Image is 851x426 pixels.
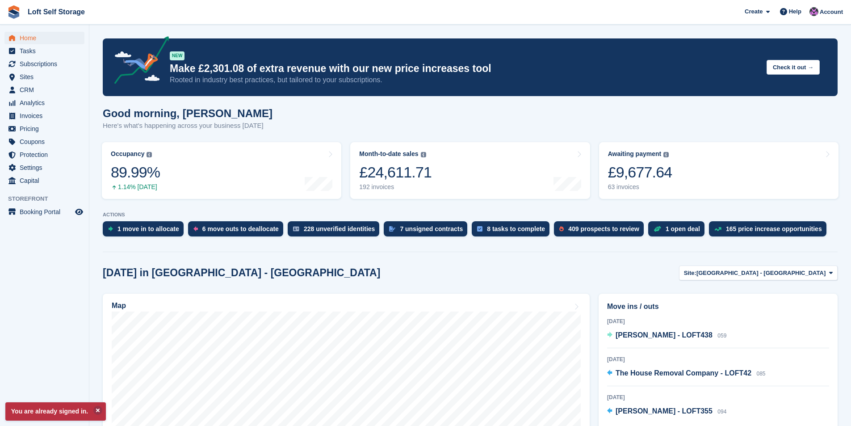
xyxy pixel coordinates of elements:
span: 094 [717,409,726,415]
a: Occupancy 89.99% 1.14% [DATE] [102,142,341,199]
div: 228 unverified identities [304,225,375,232]
div: 8 tasks to complete [487,225,545,232]
span: Pricing [20,122,73,135]
span: Home [20,32,73,44]
a: menu [4,84,84,96]
div: NEW [170,51,184,60]
span: Capital [20,174,73,187]
span: [GEOGRAPHIC_DATA] - [GEOGRAPHIC_DATA] [696,269,826,278]
a: menu [4,161,84,174]
div: £24,611.71 [359,163,432,181]
img: price_increase_opportunities-93ffe204e8149a01c8c9dc8f82e8f89637d9d84a8eef4429ea346261dce0b2c0.svg [714,227,721,231]
p: Make £2,301.08 of extra revenue with our new price increases tool [170,62,759,75]
a: 7 unsigned contracts [384,221,472,241]
a: 1 move in to allocate [103,221,188,241]
button: Check it out → [767,60,820,75]
a: Preview store [74,207,84,217]
img: icon-info-grey-7440780725fd019a000dd9b08b2336e03edf1995a4989e88bcd33f0948082b44.svg [421,152,426,157]
div: 89.99% [111,163,160,181]
a: 1 open deal [648,221,709,241]
div: [DATE] [607,393,829,401]
span: Create [745,7,763,16]
span: Settings [20,161,73,174]
div: Awaiting payment [608,150,662,158]
span: [PERSON_NAME] - LOFT438 [616,331,713,339]
span: Invoices [20,110,73,122]
div: 192 invoices [359,183,432,191]
a: menu [4,122,84,135]
button: Site: [GEOGRAPHIC_DATA] - [GEOGRAPHIC_DATA] [679,266,838,280]
span: Storefront [8,194,89,203]
img: Amy Wright [809,7,818,16]
a: menu [4,148,84,161]
span: Help [789,7,801,16]
img: verify_identity-adf6edd0f0f0b5bbfe63781bf79b02c33cf7c696d77639b501bdc392416b5a36.svg [293,226,299,232]
div: 409 prospects to review [568,225,639,232]
span: Site: [684,269,696,278]
a: 228 unverified identities [288,221,384,241]
a: menu [4,206,84,218]
div: 63 invoices [608,183,672,191]
img: prospect-51fa495bee0391a8d652442698ab0144808aea92771e9ea1ae160a38d050c398.svg [559,226,564,232]
a: menu [4,32,84,44]
p: You are already signed in. [5,402,106,421]
p: Rooted in industry best practices, but tailored to your subscriptions. [170,75,759,85]
span: [PERSON_NAME] - LOFT355 [616,407,713,415]
a: [PERSON_NAME] - LOFT355 094 [607,406,726,418]
a: The House Removal Company - LOFT42 085 [607,368,766,380]
a: [PERSON_NAME] - LOFT438 059 [607,330,726,342]
span: Sites [20,71,73,83]
div: 7 unsigned contracts [400,225,463,232]
span: CRM [20,84,73,96]
div: 1.14% [DATE] [111,183,160,191]
span: Booking Portal [20,206,73,218]
span: Subscriptions [20,58,73,70]
span: Tasks [20,45,73,57]
a: menu [4,110,84,122]
span: The House Removal Company - LOFT42 [616,369,751,377]
div: Month-to-date sales [359,150,418,158]
h1: Good morning, [PERSON_NAME] [103,107,272,119]
img: move_outs_to_deallocate_icon-f764333ba52eb49d3ac5e1228854f67142a1ed5810a6f6cc68b1a99e826820c5.svg [193,226,198,232]
img: task-75834270c22a3079a89374b754ae025e5fb1db73e45f91037f5363f120a921f8.svg [477,226,482,232]
img: icon-info-grey-7440780725fd019a000dd9b08b2336e03edf1995a4989e88bcd33f0948082b44.svg [663,152,669,157]
img: icon-info-grey-7440780725fd019a000dd9b08b2336e03edf1995a4989e88bcd33f0948082b44.svg [147,152,152,157]
span: Analytics [20,97,73,109]
a: 8 tasks to complete [472,221,554,241]
div: Occupancy [111,150,144,158]
a: 409 prospects to review [554,221,648,241]
div: 6 move outs to deallocate [202,225,279,232]
img: price-adjustments-announcement-icon-8257ccfd72463d97f412b2fc003d46551f7dbcb40ab6d574587a9cd5c0d94... [107,36,169,87]
img: deal-1b604bf984904fb50ccaf53a9ad4b4a5d6e5aea283cecdc64d6e3604feb123c2.svg [654,226,661,232]
h2: Map [112,302,126,310]
a: menu [4,97,84,109]
p: Here's what's happening across your business [DATE] [103,121,272,131]
div: 1 move in to allocate [117,225,179,232]
a: menu [4,45,84,57]
p: ACTIONS [103,212,838,218]
a: menu [4,71,84,83]
div: 165 price increase opportunities [726,225,822,232]
h2: [DATE] in [GEOGRAPHIC_DATA] - [GEOGRAPHIC_DATA] [103,267,380,279]
a: menu [4,174,84,187]
div: [DATE] [607,317,829,325]
img: stora-icon-8386f47178a22dfd0bd8f6a31ec36ba5ce8667c1dd55bd0f319d3a0aa187defe.svg [7,5,21,19]
a: menu [4,58,84,70]
div: 1 open deal [666,225,700,232]
h2: Move ins / outs [607,301,829,312]
span: Coupons [20,135,73,148]
a: menu [4,135,84,148]
img: move_ins_to_allocate_icon-fdf77a2bb77ea45bf5b3d319d69a93e2d87916cf1d5bf7949dd705db3b84f3ca.svg [108,226,113,232]
div: [DATE] [607,355,829,363]
div: £9,677.64 [608,163,672,181]
a: Loft Self Storage [24,4,88,19]
a: 165 price increase opportunities [709,221,831,241]
span: 085 [757,371,766,377]
a: Awaiting payment £9,677.64 63 invoices [599,142,838,199]
a: Month-to-date sales £24,611.71 192 invoices [350,142,590,199]
a: 6 move outs to deallocate [188,221,288,241]
span: Account [820,8,843,17]
span: Protection [20,148,73,161]
img: contract_signature_icon-13c848040528278c33f63329250d36e43548de30e8caae1d1a13099fd9432cc5.svg [389,226,395,232]
span: 059 [717,333,726,339]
